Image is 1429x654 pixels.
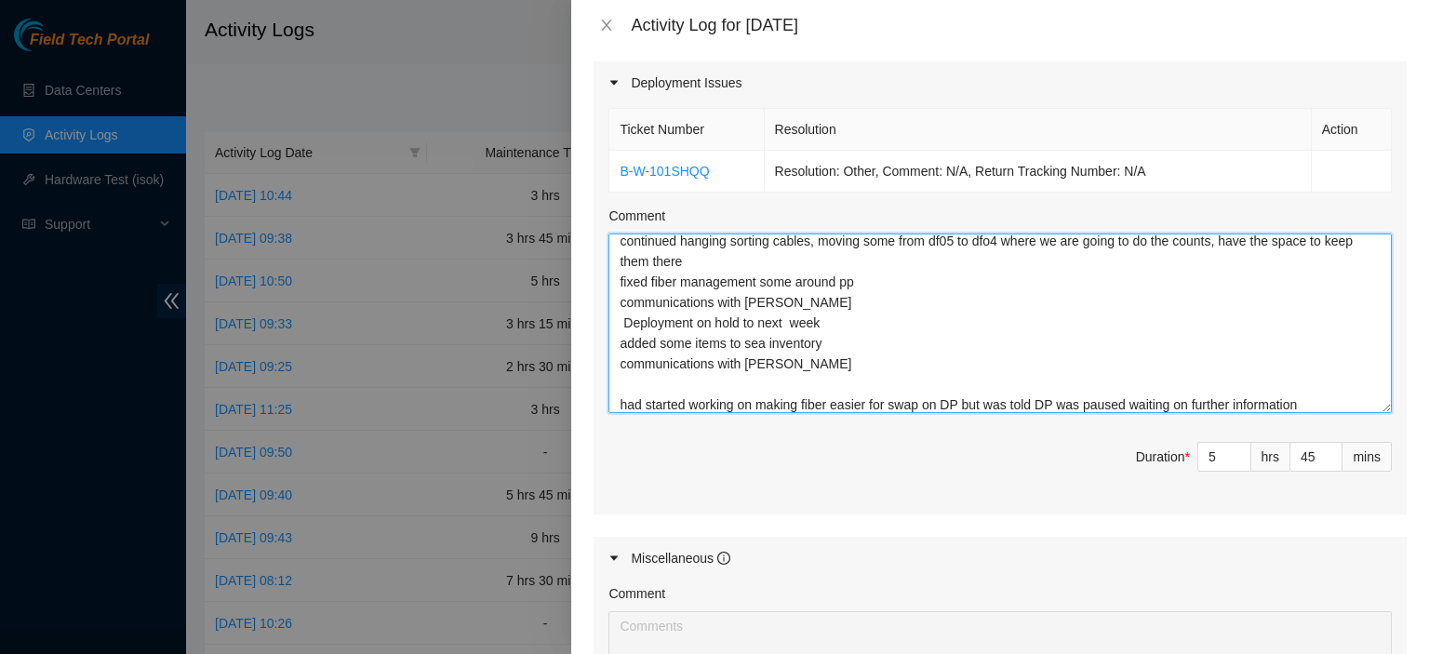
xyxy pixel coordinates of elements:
[1251,442,1290,472] div: hrs
[631,15,1407,35] div: Activity Log for [DATE]
[594,537,1407,580] div: Miscellaneous info-circle
[765,109,1312,151] th: Resolution
[717,552,730,565] span: info-circle
[1342,442,1392,472] div: mins
[608,583,665,604] label: Comment
[765,151,1312,193] td: Resolution: Other, Comment: N/A, Return Tracking Number: N/A
[594,17,620,34] button: Close
[608,234,1392,413] textarea: Comment
[594,61,1407,104] div: Deployment Issues
[620,164,709,179] a: B-W-101SHQQ
[608,553,620,564] span: caret-right
[1136,447,1190,467] div: Duration
[1312,109,1392,151] th: Action
[608,206,665,226] label: Comment
[608,77,620,88] span: caret-right
[631,548,730,568] div: Miscellaneous
[599,18,614,33] span: close
[609,109,764,151] th: Ticket Number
